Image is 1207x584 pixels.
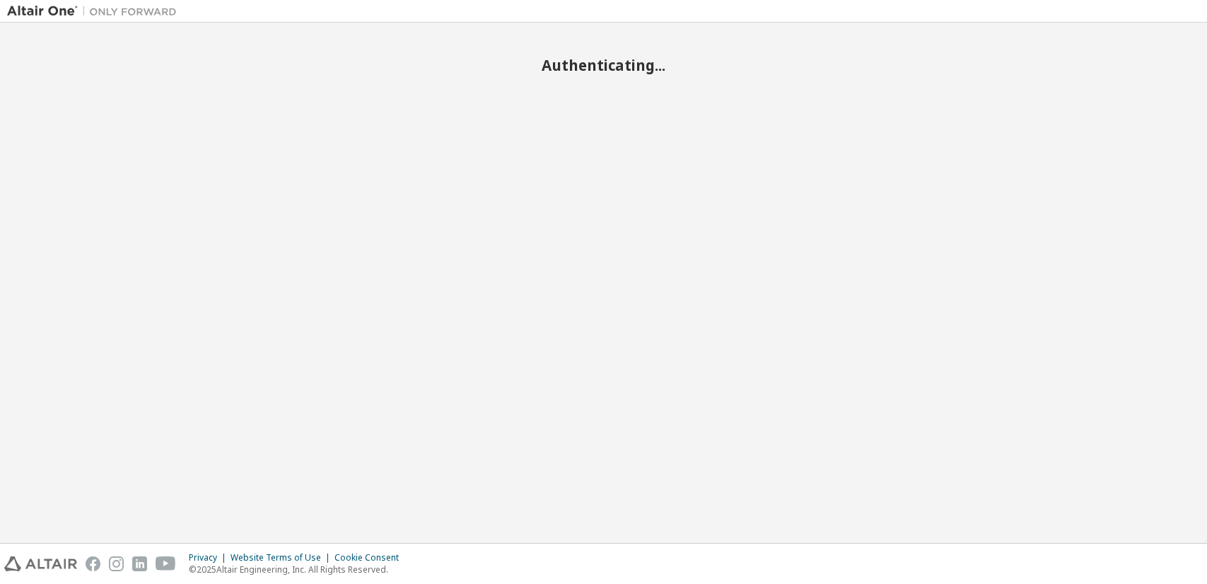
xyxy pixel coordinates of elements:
[7,56,1200,74] h2: Authenticating...
[109,556,124,571] img: instagram.svg
[334,552,407,563] div: Cookie Consent
[231,552,334,563] div: Website Terms of Use
[156,556,176,571] img: youtube.svg
[132,556,147,571] img: linkedin.svg
[7,4,184,18] img: Altair One
[189,552,231,563] div: Privacy
[189,563,407,576] p: © 2025 Altair Engineering, Inc. All Rights Reserved.
[86,556,100,571] img: facebook.svg
[4,556,77,571] img: altair_logo.svg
